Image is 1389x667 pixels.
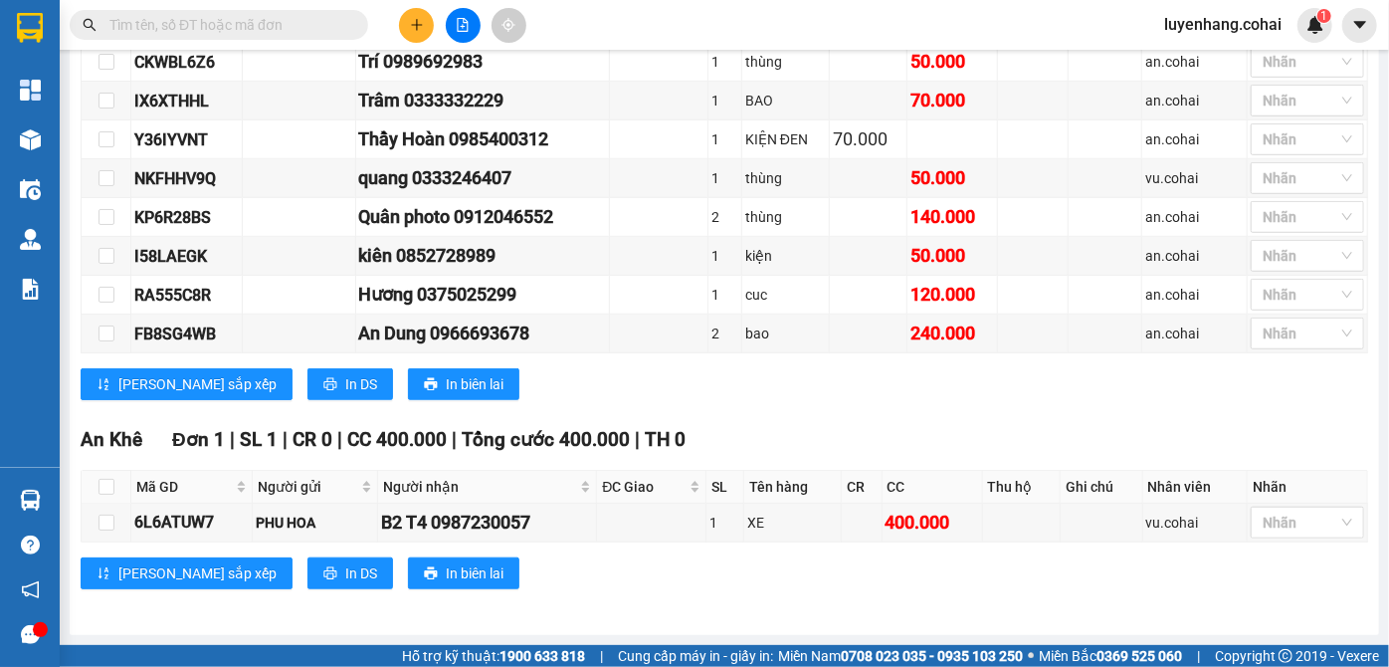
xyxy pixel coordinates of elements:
[886,509,979,537] div: 400.000
[17,13,43,43] img: logo-vxr
[1061,471,1143,504] th: Ghi chú
[131,198,243,237] td: KP6R28BS
[446,562,503,584] span: In biên lai
[410,18,424,32] span: plus
[240,428,278,451] span: SL 1
[910,164,994,192] div: 50.000
[446,8,481,43] button: file-add
[21,536,40,555] span: question-circle
[1279,649,1292,663] span: copyright
[81,557,293,589] button: sort-ascending[PERSON_NAME] sắp xếp
[745,128,826,150] div: KIỆN ĐEN
[1096,648,1182,664] strong: 0369 525 060
[983,471,1062,504] th: Thu hộ
[1145,284,1244,306] div: an.cohai
[424,566,438,582] span: printer
[910,87,994,114] div: 70.000
[711,206,738,228] div: 2
[744,471,842,504] th: Tên hàng
[337,428,342,451] span: |
[745,90,826,111] div: BAO
[134,205,239,230] div: KP6R28BS
[81,368,293,400] button: sort-ascending[PERSON_NAME] sắp xếp
[711,90,738,111] div: 1
[602,476,686,498] span: ĐC Giao
[600,645,603,667] span: |
[618,645,773,667] span: Cung cấp máy in - giấy in:
[910,242,994,270] div: 50.000
[1145,245,1244,267] div: an.cohai
[408,557,519,589] button: printerIn biên lai
[706,471,744,504] th: SL
[20,490,41,511] img: warehouse-icon
[172,428,225,451] span: Đơn 1
[293,428,332,451] span: CR 0
[402,645,585,667] span: Hỗ trợ kỹ thuật:
[1306,16,1324,34] img: icon-new-feature
[745,245,826,267] div: kiện
[910,281,994,309] div: 120.000
[424,377,438,393] span: printer
[20,179,41,200] img: warehouse-icon
[745,323,826,344] div: bao
[131,504,253,543] td: 6L6ATUW7
[1145,323,1244,344] div: an.cohai
[131,43,243,82] td: CKWBL6Z6
[778,645,1023,667] span: Miền Nam
[1145,206,1244,228] div: an.cohai
[97,566,110,582] span: sort-ascending
[131,315,243,353] td: FB8SG4WB
[711,128,738,150] div: 1
[359,48,607,76] div: Trí 0989692983
[131,120,243,159] td: Y36IYVNT
[842,471,883,504] th: CR
[499,648,585,664] strong: 1900 633 818
[230,428,235,451] span: |
[1320,9,1327,23] span: 1
[383,476,576,498] span: Người nhận
[645,428,686,451] span: TH 0
[1253,476,1362,498] div: Nhãn
[307,557,393,589] button: printerIn DS
[711,323,738,344] div: 2
[408,368,519,400] button: printerIn biên lai
[81,428,142,451] span: An Khê
[883,471,983,504] th: CC
[97,377,110,393] span: sort-ascending
[345,562,377,584] span: In DS
[136,476,232,498] span: Mã GD
[1317,9,1331,23] sup: 1
[20,229,41,250] img: warehouse-icon
[83,18,97,32] span: search
[635,428,640,451] span: |
[258,476,357,498] span: Người gửi
[359,203,607,231] div: Quân photo 0912046552
[134,89,239,113] div: IX6XTHHL
[134,322,239,346] div: FB8SG4WB
[1342,8,1377,43] button: caret-down
[359,164,607,192] div: quang 0333246407
[910,48,994,76] div: 50.000
[399,8,434,43] button: plus
[1351,16,1369,34] span: caret-down
[359,320,607,347] div: An Dung 0966693678
[134,166,239,191] div: NKFHHV9Q
[131,276,243,315] td: RA555C8R
[134,283,239,308] div: RA555C8R
[131,82,243,120] td: IX6XTHHL
[323,377,337,393] span: printer
[131,159,243,198] td: NKFHHV9Q
[456,18,470,32] span: file-add
[283,428,288,451] span: |
[20,129,41,150] img: warehouse-icon
[501,18,515,32] span: aim
[747,512,838,534] div: XE
[323,566,337,582] span: printer
[21,625,40,644] span: message
[1028,652,1034,660] span: ⚪️
[347,428,447,451] span: CC 400.000
[745,51,826,73] div: thùng
[359,87,607,114] div: Trâm 0333332229
[307,368,393,400] button: printerIn DS
[841,648,1023,664] strong: 0708 023 035 - 0935 103 250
